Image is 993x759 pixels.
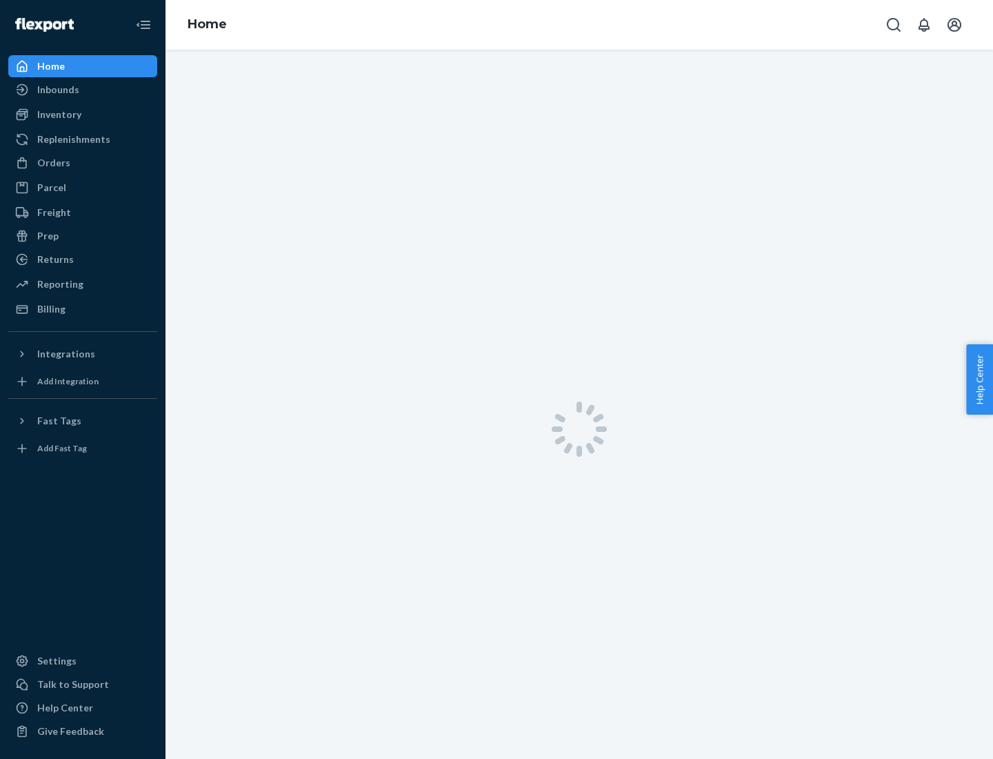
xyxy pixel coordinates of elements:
button: Open Search Box [880,11,907,39]
div: Add Fast Tag [37,442,87,454]
div: Give Feedback [37,724,104,738]
div: Integrations [37,347,95,361]
div: Inbounds [37,83,79,97]
div: Orders [37,156,70,170]
div: Fast Tags [37,414,81,428]
button: Fast Tags [8,410,157,432]
a: Home [188,17,227,32]
div: Prep [37,229,59,243]
button: Help Center [966,344,993,415]
img: Flexport logo [15,18,74,32]
a: Help Center [8,697,157,719]
ol: breadcrumbs [177,5,238,45]
a: Settings [8,650,157,672]
a: Freight [8,201,157,224]
div: Settings [37,654,77,668]
div: Inventory [37,108,81,121]
a: Add Fast Tag [8,437,157,460]
a: Inbounds [8,79,157,101]
button: Open notifications [910,11,938,39]
a: Inventory [8,103,157,126]
a: Add Integration [8,371,157,393]
button: Integrations [8,343,157,365]
a: Talk to Support [8,673,157,696]
a: Returns [8,248,157,270]
a: Orders [8,152,157,174]
button: Close Navigation [130,11,157,39]
a: Home [8,55,157,77]
div: Freight [37,206,71,219]
a: Prep [8,225,157,247]
div: Talk to Support [37,678,109,691]
div: Help Center [37,701,93,715]
a: Reporting [8,273,157,295]
button: Open account menu [941,11,968,39]
div: Reporting [37,277,83,291]
a: Replenishments [8,128,157,150]
div: Returns [37,253,74,266]
a: Billing [8,298,157,320]
a: Parcel [8,177,157,199]
button: Give Feedback [8,720,157,742]
div: Replenishments [37,132,110,146]
div: Billing [37,302,66,316]
div: Home [37,59,65,73]
div: Add Integration [37,375,99,387]
div: Parcel [37,181,66,195]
